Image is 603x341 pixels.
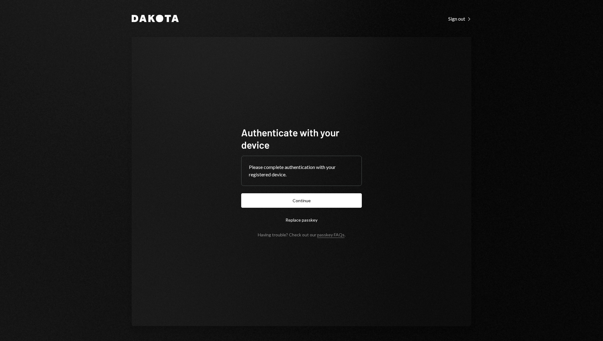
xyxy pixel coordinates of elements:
div: Please complete authentication with your registered device. [249,163,354,178]
button: Replace passkey [241,213,362,227]
div: Having trouble? Check out our . [258,232,345,237]
a: Sign out [448,15,471,22]
div: Sign out [448,16,471,22]
button: Continue [241,193,362,208]
a: passkey FAQs [317,232,345,238]
h1: Authenticate with your device [241,126,362,151]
